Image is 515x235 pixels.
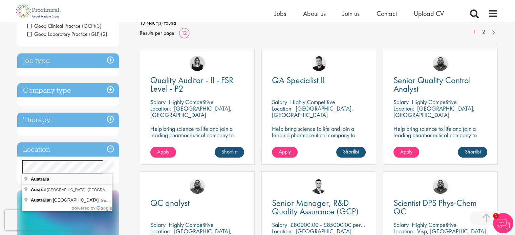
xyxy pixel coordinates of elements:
p: Highly Competitive [412,221,457,229]
h3: Job type [17,53,119,68]
p: Highly Competitive [169,98,214,106]
img: Anderson Maldonado [311,56,326,71]
img: Molly Colclough [190,56,205,71]
a: Upload CV [414,9,444,18]
h3: Location [17,142,119,157]
p: Visp, [GEOGRAPHIC_DATA] [417,227,486,235]
a: Quality Auditor - II - FSR Level - P2 [150,76,244,93]
img: Chatbot [493,213,513,233]
span: Apply [157,148,169,155]
span: Good Clinical Practice (GCP) [27,22,102,29]
a: Apply [272,147,298,158]
p: Help bring science to life and join a leading pharmaceutical company to play a key role in delive... [272,125,366,158]
span: Salary [393,221,409,229]
span: Senior Manager, R&D Quality Assurance (GCP) [272,197,359,217]
span: Location: [393,104,414,112]
a: Apply [393,147,419,158]
img: Joshua Godden [311,179,326,194]
span: Location: [150,104,171,112]
span: Austra [31,177,45,182]
img: Ashley Bennett [433,179,448,194]
span: lia [31,177,50,182]
span: Scientist DPS Phys-Chem QC [393,197,477,217]
span: (3) [95,22,102,29]
span: Salary [393,98,409,106]
h3: Therapy [17,113,119,127]
span: Good Laboratory Practice (GLP) [27,30,101,38]
span: Good Clinical Practice (GCP) [27,22,95,29]
a: Senior Manager, R&D Quality Assurance (GCP) [272,199,366,216]
span: Salary [272,221,287,229]
span: Austra [31,187,45,192]
p: Highly Competitive [412,98,457,106]
p: Highly Competitive [169,221,214,229]
span: QC analyst [150,197,190,209]
a: Shortlist [458,147,487,158]
a: 2 [479,28,489,36]
h3: Company type [17,83,119,98]
a: Jobs [275,9,286,18]
span: Location: [150,227,171,235]
span: Location: [272,104,293,112]
span: Apply [400,148,412,155]
span: Salary [150,221,166,229]
span: Quality Auditor - II - FSR Level - P2 [150,74,233,94]
a: Shortlist [336,147,366,158]
p: Help bring science to life and join a leading pharmaceutical company to play a key role in delive... [150,125,244,158]
span: Austra [31,197,45,203]
span: lian [GEOGRAPHIC_DATA] [31,197,100,203]
a: Join us [343,9,360,18]
a: 12 [179,29,189,37]
span: Salary [150,98,166,106]
p: Highly Competitive [290,98,335,106]
span: Good Laboratory Practice (GLP) [27,30,107,38]
a: QA Specialist II [272,76,366,85]
a: Contact [377,9,397,18]
p: [GEOGRAPHIC_DATA], [GEOGRAPHIC_DATA] [272,104,353,119]
span: 1 [493,213,499,219]
a: Scientist DPS Phys-Chem QC [393,199,487,216]
p: [GEOGRAPHIC_DATA], [GEOGRAPHIC_DATA] [393,104,475,119]
p: Help bring science to life and join a leading pharmaceutical company to play a key role in delive... [393,125,487,158]
a: Senior Quality Control Analyst [393,76,487,93]
a: Apply [150,147,176,158]
span: Location: [272,227,293,235]
span: Results per page [140,28,174,38]
span: 15 result(s) found [140,18,498,28]
p: [GEOGRAPHIC_DATA], [GEOGRAPHIC_DATA] [150,104,232,119]
span: QA Specialist II [272,74,325,86]
span: Senior Quality Control Analyst [393,74,471,94]
a: QC analyst [150,199,244,207]
span: Salary [272,98,287,106]
a: Shortlist [215,147,244,158]
img: Ashley Bennett [190,179,205,194]
p: £80000.00 - £85000.00 per annum [290,221,377,229]
span: [GEOGRAPHIC_DATA], [GEOGRAPHIC_DATA] [47,188,126,192]
a: About us [303,9,326,18]
span: [GEOGRAPHIC_DATA] [100,198,138,202]
a: 1 [469,28,479,36]
span: Apply [279,148,291,155]
span: Location: [393,227,414,235]
img: Ashley Bennett [433,56,448,71]
span: l [31,187,47,192]
iframe: reCAPTCHA [5,210,91,230]
span: (2) [101,30,107,38]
